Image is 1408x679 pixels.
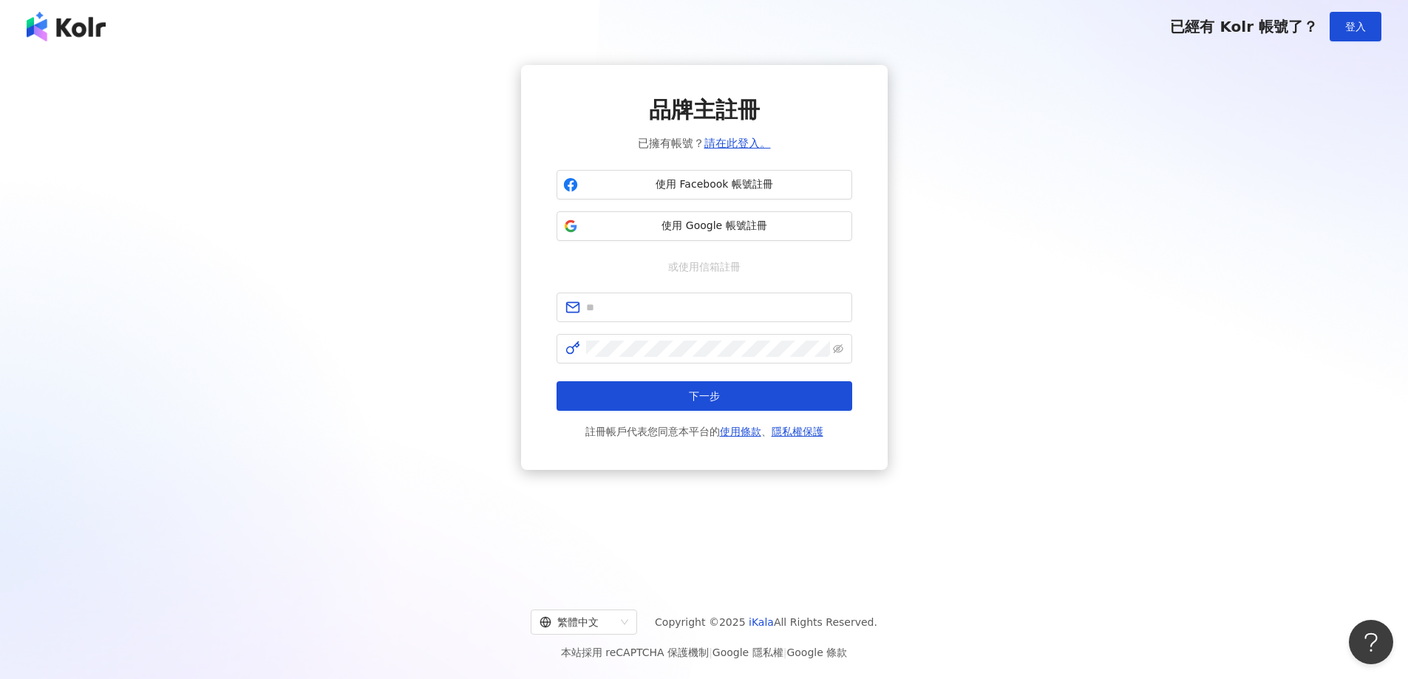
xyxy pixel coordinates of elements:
[584,219,846,233] span: 使用 Google 帳號註冊
[540,610,615,634] div: 繁體中文
[585,423,823,440] span: 註冊帳戶代表您同意本平台的 、
[557,211,852,241] button: 使用 Google 帳號註冊
[584,177,846,192] span: 使用 Facebook 帳號註冊
[772,426,823,437] a: 隱私權保護
[720,426,761,437] a: 使用條款
[783,646,787,658] span: |
[1345,21,1366,33] span: 登入
[1170,18,1318,35] span: 已經有 Kolr 帳號了？
[689,390,720,402] span: 下一步
[655,613,877,631] span: Copyright © 2025 All Rights Reserved.
[833,344,843,354] span: eye-invisible
[704,137,771,150] a: 請在此登入。
[1330,12,1381,41] button: 登入
[1349,620,1393,664] iframe: Help Scout Beacon - Open
[638,134,771,152] span: 已擁有帳號？
[27,12,106,41] img: logo
[709,646,712,658] span: |
[557,381,852,411] button: 下一步
[561,644,847,661] span: 本站採用 reCAPTCHA 保護機制
[649,95,760,126] span: 品牌主註冊
[786,646,847,658] a: Google 條款
[557,170,852,199] button: 使用 Facebook 帳號註冊
[749,616,774,628] a: iKala
[712,646,783,658] a: Google 隱私權
[658,259,751,275] span: 或使用信箱註冊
